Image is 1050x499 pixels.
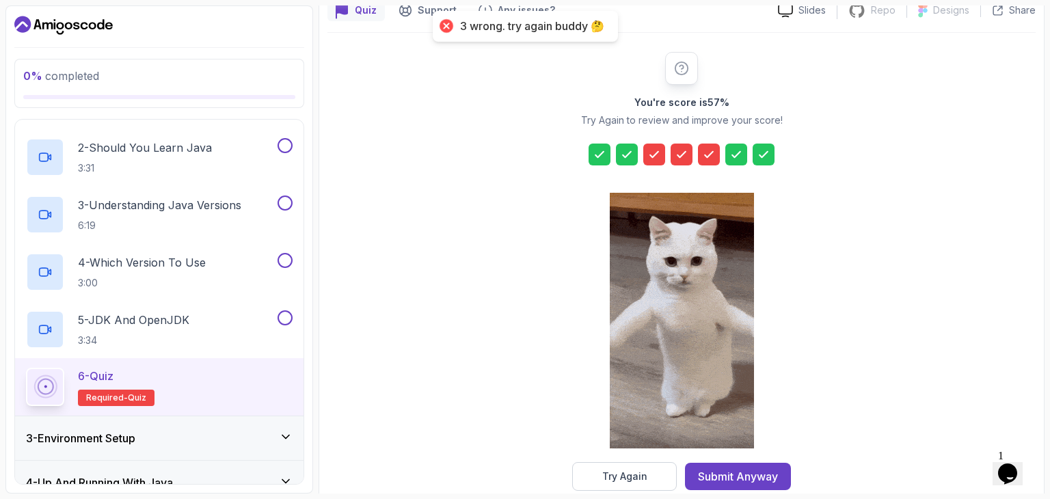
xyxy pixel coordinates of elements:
div: Try Again [602,470,647,483]
h3: 4 - Up And Running With Java [26,474,173,491]
button: Share [980,3,1036,17]
p: 6:19 [78,219,241,232]
p: Repo [871,3,896,17]
p: 5 - JDK And OpenJDK [78,312,189,328]
p: Try Again to review and improve your score! [581,113,783,127]
p: Support [418,3,457,17]
span: 0 % [23,69,42,83]
p: Any issues? [498,3,555,17]
span: quiz [128,392,146,403]
p: 2 - Should You Learn Java [78,139,212,156]
button: 4-Which Version To Use3:00 [26,253,293,291]
a: Dashboard [14,14,113,36]
span: completed [23,69,99,83]
p: 6 - Quiz [78,368,113,384]
button: 6-QuizRequired-quiz [26,368,293,406]
p: Quiz [355,3,377,17]
div: 3 wrong. try again buddy 🤔 [460,19,604,33]
h2: You're score is 57 % [634,96,729,109]
a: Slides [767,3,837,18]
button: Submit Anyway [685,463,791,490]
p: 3:31 [78,161,212,175]
button: 2-Should You Learn Java3:31 [26,138,293,176]
p: 4 - Which Version To Use [78,254,206,271]
p: 3:34 [78,334,189,347]
span: Required- [86,392,128,403]
p: Slides [798,3,826,17]
p: Designs [933,3,969,17]
h3: 3 - Environment Setup [26,430,135,446]
button: 3-Understanding Java Versions6:19 [26,195,293,234]
div: Submit Anyway [698,468,778,485]
p: 3:00 [78,276,206,290]
button: 5-JDK And OpenJDK3:34 [26,310,293,349]
p: 3 - Understanding Java Versions [78,197,241,213]
button: 3-Environment Setup [15,416,304,460]
iframe: chat widget [993,444,1036,485]
button: Try Again [572,462,677,491]
p: Share [1009,3,1036,17]
img: cool-cat [610,193,754,448]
